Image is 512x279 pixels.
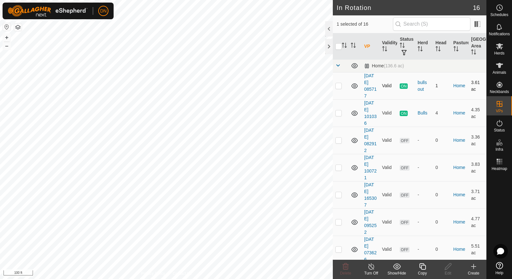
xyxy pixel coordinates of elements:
span: ON [400,111,407,116]
span: Neckbands [490,90,509,94]
p-sorticon: Activate to sort [382,47,387,52]
span: OFF [400,138,409,143]
span: Help [495,271,503,275]
th: [GEOGRAPHIC_DATA] Area [468,33,486,60]
span: ON [400,83,407,89]
a: Help [487,259,512,277]
a: Home [453,219,465,224]
div: Bulls [418,110,430,116]
span: Animals [492,71,506,74]
th: Status [397,33,415,60]
a: Home [453,110,465,115]
a: [DATE] 073626 [364,237,377,262]
td: 5.51 ac [468,236,486,263]
a: [DATE] 082912 [364,128,377,153]
td: Valid [380,154,397,181]
span: Heatmap [492,167,507,171]
td: 0 [433,127,451,154]
td: 3.83 ac [468,154,486,181]
p-sorticon: Activate to sort [351,44,356,49]
span: Notifications [489,32,510,36]
div: - [418,164,430,171]
span: Status [494,128,505,132]
td: Valid [380,72,397,99]
span: Delete [340,271,351,275]
td: Valid [380,208,397,236]
div: Copy [410,270,435,276]
p-sorticon: Activate to sort [342,44,347,49]
span: OFF [400,247,409,252]
span: Schedules [490,13,508,17]
td: 3.61 ac [468,72,486,99]
td: 0 [433,154,451,181]
input: Search (S) [393,17,470,31]
div: Show/Hide [384,270,410,276]
a: Home [453,192,465,197]
td: Valid [380,99,397,127]
div: Create [461,270,486,276]
a: [DATE] 101036 [364,100,377,126]
span: (136.6 ac) [384,63,404,68]
a: Privacy Policy [141,271,165,276]
a: Home [453,83,465,88]
td: 0 [433,236,451,263]
button: Map Layers [14,23,22,31]
p-sorticon: Activate to sort [453,47,459,52]
td: 1 [433,72,451,99]
td: 3.71 ac [468,181,486,208]
th: VP [362,33,380,60]
button: + [3,34,11,41]
span: 1 selected of 16 [337,21,393,28]
td: 4.35 ac [468,99,486,127]
td: 4.77 ac [468,208,486,236]
img: Gallagher Logo [8,5,88,17]
div: bulls out [418,79,430,93]
td: 0 [433,208,451,236]
th: Herd [415,33,433,60]
span: OFF [400,220,409,225]
div: - [418,191,430,198]
button: – [3,42,11,50]
span: OFF [400,192,409,198]
a: Contact Us [173,271,192,276]
td: 4 [433,99,451,127]
td: Valid [380,181,397,208]
p-sorticon: Activate to sort [471,50,476,55]
h2: In Rotation [337,4,473,12]
span: DN [100,8,107,14]
div: - [418,246,430,253]
a: [DATE] 095252 [364,209,377,235]
div: - [418,137,430,144]
div: Edit [435,270,461,276]
a: [DATE] 165307 [364,182,377,207]
td: Valid [380,127,397,154]
p-sorticon: Activate to sort [400,44,405,49]
span: VPs [496,109,503,113]
th: Pasture [451,33,469,60]
a: [DATE] 085717 [364,73,377,98]
div: Turn Off [358,270,384,276]
td: Valid [380,236,397,263]
span: 16 [473,3,480,13]
a: Home [453,138,465,143]
div: - [418,219,430,225]
span: Herds [494,51,504,55]
p-sorticon: Activate to sort [418,47,423,52]
div: Home [364,63,404,69]
td: 3.36 ac [468,127,486,154]
a: Home [453,247,465,252]
td: 0 [433,181,451,208]
button: Reset Map [3,23,11,31]
th: Validity [380,33,397,60]
a: Home [453,165,465,170]
span: Infra [495,148,503,151]
span: OFF [400,165,409,171]
th: Head [433,33,451,60]
p-sorticon: Activate to sort [436,47,441,52]
a: [DATE] 100721 [364,155,377,180]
